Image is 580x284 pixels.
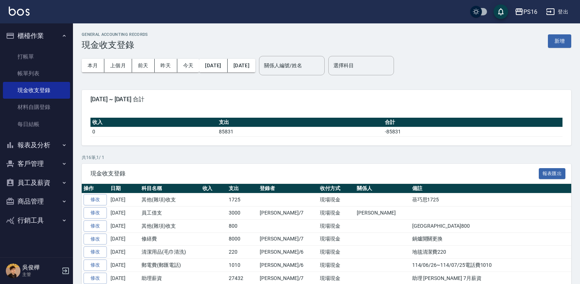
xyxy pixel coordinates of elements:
[318,193,355,207] td: 現場現金
[84,220,107,232] a: 修改
[3,65,70,82] a: 帳單列表
[104,59,132,72] button: 上個月
[22,264,59,271] h5: 吳俊樺
[84,246,107,258] a: 修改
[227,184,258,193] th: 支出
[539,168,566,179] button: 報表匯出
[109,207,140,220] td: [DATE]
[355,184,410,193] th: 關係人
[90,170,539,177] span: 現金收支登錄
[318,232,355,246] td: 現場現金
[227,232,258,246] td: 8000
[227,193,258,207] td: 1725
[84,273,107,284] a: 修改
[410,193,571,207] td: 蓓巧思1725
[3,136,70,155] button: 報表及分析
[258,232,318,246] td: [PERSON_NAME]/7
[3,48,70,65] a: 打帳單
[318,246,355,259] td: 現場現金
[140,207,201,220] td: 員工借支
[140,219,201,232] td: 其他(雜項)收支
[410,219,571,232] td: [GEOGRAPHIC_DATA]800
[84,194,107,205] a: 修改
[383,127,562,136] td: -85831
[258,184,318,193] th: 登錄者
[548,37,571,44] a: 新增
[109,193,140,207] td: [DATE]
[3,82,70,99] a: 現金收支登錄
[217,118,383,127] th: 支出
[90,96,562,103] span: [DATE] ~ [DATE] 合計
[140,184,201,193] th: 科目名稱
[410,184,571,193] th: 備註
[383,118,562,127] th: 合計
[82,32,148,37] h2: GENERAL ACCOUNTING RECORDS
[228,59,255,72] button: [DATE]
[140,246,201,259] td: 清潔用品(毛巾清洗)
[512,4,540,19] button: PS16
[258,246,318,259] td: [PERSON_NAME]/6
[3,26,70,45] button: 櫃檯作業
[109,232,140,246] td: [DATE]
[84,207,107,219] a: 修改
[3,211,70,230] button: 行銷工具
[318,219,355,232] td: 現場現金
[109,219,140,232] td: [DATE]
[155,59,177,72] button: 昨天
[9,7,30,16] img: Logo
[84,260,107,271] a: 修改
[140,232,201,246] td: 修繕費
[539,170,566,177] a: 報表匯出
[3,173,70,192] button: 員工及薪資
[318,184,355,193] th: 收付方式
[523,7,537,16] div: PS16
[318,259,355,272] td: 現場現金
[3,99,70,116] a: 材料自購登錄
[84,234,107,245] a: 修改
[82,59,104,72] button: 本月
[3,154,70,173] button: 客戶管理
[548,34,571,48] button: 新增
[227,219,258,232] td: 800
[410,246,571,259] td: 地毯清潔費220
[132,59,155,72] button: 前天
[6,264,20,278] img: Person
[90,127,217,136] td: 0
[82,154,571,161] p: 共 16 筆, 1 / 1
[227,207,258,220] td: 3000
[199,59,227,72] button: [DATE]
[355,207,410,220] td: [PERSON_NAME]
[318,207,355,220] td: 現場現金
[227,259,258,272] td: 1010
[217,127,383,136] td: 85831
[109,184,140,193] th: 日期
[140,259,201,272] td: 郵電費(郵匯電話)
[82,40,148,50] h3: 現金收支登錄
[177,59,200,72] button: 今天
[543,5,571,19] button: 登出
[140,193,201,207] td: 其他(雜項)收支
[22,271,59,278] p: 主管
[258,207,318,220] td: [PERSON_NAME]/7
[82,184,109,193] th: 操作
[494,4,508,19] button: save
[201,184,227,193] th: 收入
[410,232,571,246] td: 鍋爐開關更換
[258,259,318,272] td: [PERSON_NAME]/6
[227,246,258,259] td: 220
[90,118,217,127] th: 收入
[410,259,571,272] td: 114/06/26~114/07/25電話費1010
[109,246,140,259] td: [DATE]
[109,259,140,272] td: [DATE]
[3,192,70,211] button: 商品管理
[3,116,70,133] a: 每日結帳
